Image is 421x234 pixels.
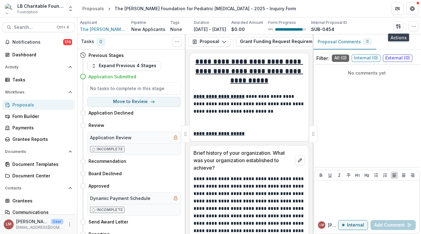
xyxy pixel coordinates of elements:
[372,171,380,179] button: Bullet List
[17,9,38,15] span: Foundation
[391,171,398,179] button: Align Left
[2,183,75,193] button: Open Contacts
[12,172,70,179] div: Document Center
[115,5,296,12] div: The [PERSON_NAME] Foundation for Pediatric [MEDICAL_DATA] - 2025 - Inquiry Form
[2,100,75,110] a: Proposals
[97,146,123,152] p: Incomplete
[316,70,417,76] p: No comments yet
[317,171,325,179] button: Bold
[391,2,404,15] button: Partners
[90,85,178,92] h5: No tasks to complete in this stage
[313,34,376,50] button: Proposal Comments
[12,51,70,58] div: Dashboard
[55,24,71,31] div: Ctrl + K
[2,147,75,157] button: Open Documents
[90,134,132,141] h5: Application Review
[383,54,412,62] span: External ( 0 )
[12,102,70,108] div: Proposals
[12,76,70,83] div: Tasks
[14,25,53,30] span: Search...
[87,61,160,71] button: Expand Previous 4 Stages
[2,171,75,181] a: Document Center
[193,149,293,171] p: Brief history of your organization. What was your organization established to achieve?
[406,2,419,15] button: Get Help
[5,4,15,14] img: LB Charitable Foundation
[12,124,70,131] div: Payments
[80,26,126,32] a: The [PERSON_NAME] Foundation for Pediatric [MEDICAL_DATA]
[231,20,263,25] p: Awarded Amount
[2,50,75,60] a: Dashboard
[2,123,75,133] a: Payments
[131,20,146,25] p: Pipeline
[89,110,133,116] h4: Application Declined
[12,197,70,204] div: Grantees
[5,90,66,94] span: Workflows
[81,39,94,44] h3: Tasks
[80,4,298,13] nav: breadcrumb
[268,20,296,25] p: Form Progress
[2,159,75,169] a: Document Templates
[345,171,352,179] button: Strike
[366,39,369,44] span: 0
[338,220,368,230] button: Internal
[51,219,63,224] p: User
[2,75,75,85] a: Tasks
[2,111,75,121] a: Form Builder
[89,73,136,80] h4: Application Submitted
[16,218,48,225] p: [PERSON_NAME]
[311,20,347,25] p: Internal Proposal ID
[12,113,70,119] div: Form Builder
[319,223,324,227] div: Loida Mendoza
[5,149,66,154] span: Documents
[12,209,70,215] div: Communications
[90,195,150,201] h5: Dynamic Payment Schedule
[2,37,75,47] button: Notifications176
[268,27,273,32] p: 88 %
[89,219,128,225] h4: Send Award Letter
[170,26,182,32] p: None
[352,54,380,62] span: Internal ( 0 )
[97,38,105,46] span: 0
[194,26,226,32] p: [DATE] - [DATE]
[409,171,416,179] button: Align Right
[89,52,124,58] h4: Previous Stages
[316,54,329,62] p: Filter:
[2,196,75,206] a: Grantees
[97,207,123,213] p: Incomplete
[80,4,106,13] a: Proposals
[89,158,126,164] h4: Recommendation
[188,37,231,47] button: Proposal
[87,97,181,107] button: Move to Review
[16,225,63,230] p: [EMAIL_ADDRESS][DOMAIN_NAME]
[311,26,334,32] p: SUB-0454
[89,183,109,189] h4: Approved
[66,2,75,15] button: Open entity switcher
[2,62,75,72] button: Open Activity
[89,122,104,128] h4: Review
[328,222,338,228] p: [PERSON_NAME] M
[172,37,182,47] button: Toggle View Cancelled Tasks
[400,171,407,179] button: Align Center
[194,20,209,25] p: Duration
[12,40,63,45] span: Notifications
[231,26,245,32] p: $0.00
[2,207,75,217] a: Communications
[82,5,104,12] div: Proposals
[63,39,72,45] span: 176
[12,136,70,142] div: Grantee Reports
[2,22,75,32] button: Search...
[6,222,11,226] div: Loida Mendoza
[336,171,343,179] button: Italicize
[326,171,334,179] button: Underline
[363,171,371,179] button: Heading 2
[17,3,64,9] div: LB Charitable Foundation
[80,20,97,25] p: Applicant
[371,220,416,230] button: Add Comment
[332,54,349,62] span: All ( 0 )
[5,186,66,190] span: Contacts
[5,65,66,69] span: Activity
[295,155,305,165] button: edit
[347,223,364,228] p: Internal
[170,20,180,25] p: Tags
